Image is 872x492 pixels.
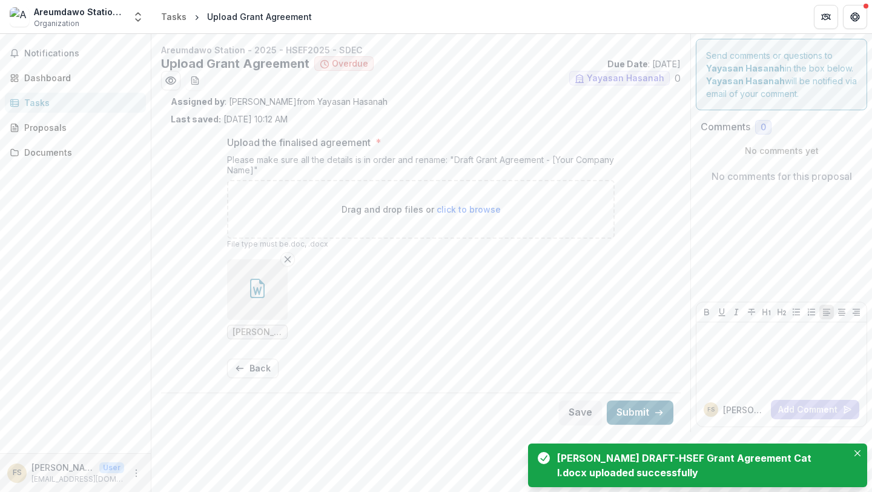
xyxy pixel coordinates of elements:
[207,10,312,23] div: Upload Grant Agreement
[99,462,124,473] p: User
[161,56,309,71] h2: Upload Grant Agreement
[24,146,136,159] div: Documents
[775,305,789,319] button: Heading 2
[696,39,867,110] div: Send comments or questions to in the box below. will be notified via email of your comment.
[24,48,141,59] span: Notifications
[5,44,146,63] button: Notifications
[227,359,279,378] button: Back
[723,404,766,416] p: [PERSON_NAME]
[227,259,288,339] div: Remove File[PERSON_NAME] DRAFT-HSEF Grant Agreement Cat I.docx
[843,5,867,29] button: Get Help
[557,451,843,480] div: [PERSON_NAME] DRAFT-HSEF Grant Agreement Cat I.docx uploaded successfully
[712,169,852,184] p: No comments for this proposal
[715,305,729,319] button: Underline
[701,121,750,133] h2: Comments
[332,59,368,69] span: Overdue
[761,122,766,133] span: 0
[171,95,671,108] p: : [PERSON_NAME] from Yayasan Hasanah
[161,44,681,56] p: Areumdawo Station - 2025 - HSEF2025 - SDEC
[706,63,785,73] strong: Yayasan Hasanah
[24,71,136,84] div: Dashboard
[744,305,759,319] button: Strike
[34,5,125,18] div: Areumdawo Station Enterprise
[31,461,94,474] p: [PERSON_NAME]
[130,5,147,29] button: Open entity switcher
[559,401,602,425] button: Save
[729,305,744,319] button: Italicize
[789,305,804,319] button: Bullet List
[227,239,615,250] p: File type must be .doc, .docx
[280,252,295,267] button: Remove File
[171,113,288,125] p: [DATE] 10:12 AM
[34,18,79,29] span: Organization
[849,305,864,319] button: Align Right
[706,76,785,86] strong: Yayasan Hasanah
[156,8,317,25] nav: breadcrumb
[771,400,859,419] button: Add Comment
[701,144,862,157] p: No comments yet
[523,439,872,492] div: Notifications-bottom-right
[587,73,664,84] span: Yayasan Hasanah
[607,58,681,70] p: : [DATE]
[759,305,774,319] button: Heading 1
[437,204,501,214] span: click to browse
[161,10,187,23] div: Tasks
[834,305,849,319] button: Align Center
[5,118,146,138] a: Proposals
[607,59,648,69] strong: Due Date
[31,474,124,485] p: [EMAIL_ADDRESS][DOMAIN_NAME]
[233,327,282,337] span: [PERSON_NAME] DRAFT-HSEF Grant Agreement Cat I.docx
[5,142,146,162] a: Documents
[10,7,29,27] img: Areumdawo Station Enterprise
[5,93,146,113] a: Tasks
[850,446,865,460] button: Close
[569,71,681,85] ul: 0
[814,5,838,29] button: Partners
[5,68,146,88] a: Dashboard
[13,469,22,477] div: FEDRICK DING SAKAI
[227,135,371,150] p: Upload the finalised agreement
[171,114,221,124] strong: Last saved:
[129,466,144,480] button: More
[707,407,715,413] div: FEDRICK DING SAKAI
[227,155,615,180] div: Please make sure all the details is in order and rename: "Draft Grant Agreement - [Your Company N...
[699,305,714,319] button: Bold
[24,96,136,109] div: Tasks
[24,121,136,134] div: Proposals
[607,401,673,425] button: Submit
[185,71,205,90] button: download-word-button
[804,305,819,319] button: Ordered List
[156,8,191,25] a: Tasks
[342,203,501,216] p: Drag and drop files or
[161,71,180,90] button: Preview 46e63aba-4028-47a5-a1c6-82172cfe8a05.pdf
[171,96,225,107] strong: Assigned by
[819,305,834,319] button: Align Left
